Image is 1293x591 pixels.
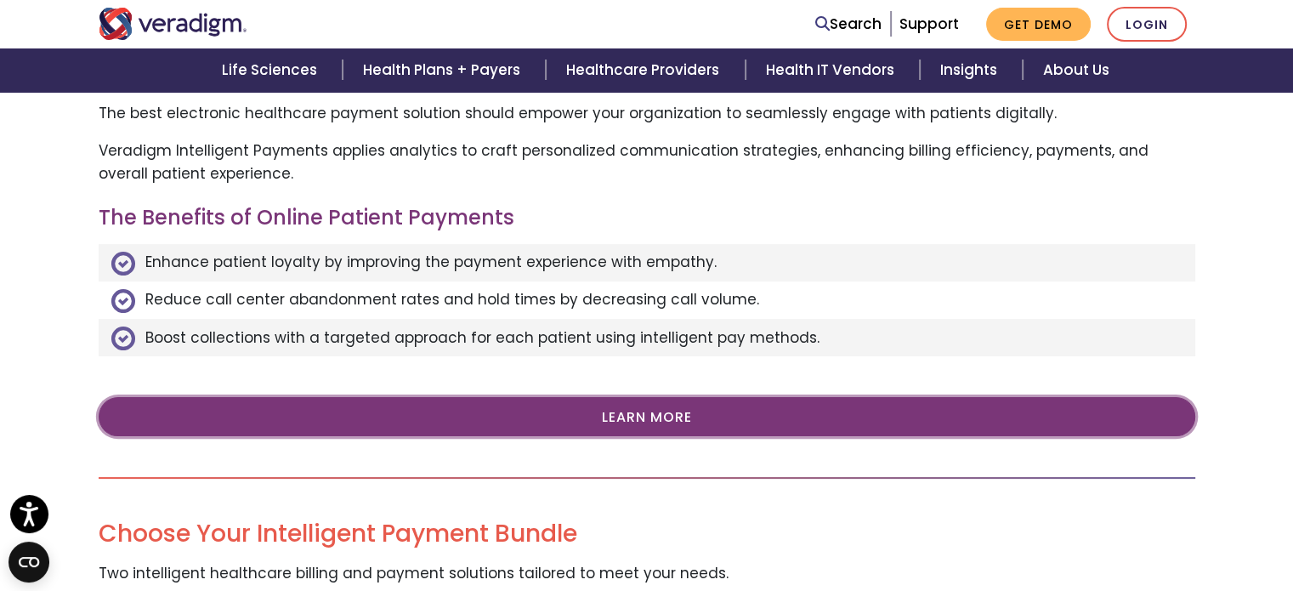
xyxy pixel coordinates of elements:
a: Healthcare Providers [546,48,745,92]
li: Enhance patient loyalty by improving the payment experience with empathy. [99,244,1195,281]
h2: Choose Your Intelligent Payment Bundle [99,520,1195,548]
li: Reduce call center abandonment rates and hold times by decreasing call volume. [99,281,1195,319]
a: Life Sciences [201,48,343,92]
a: Insights [920,48,1023,92]
button: Open CMP widget [9,542,49,582]
img: Veradigm logo [99,8,247,40]
a: Login [1107,7,1187,42]
li: Boost collections with a targeted approach for each patient using intelligent pay methods. [99,319,1195,356]
a: Health Plans + Payers [343,48,546,92]
a: Get Demo [986,8,1091,41]
h3: The Benefits of Online Patient Payments [99,206,1195,230]
p: Two intelligent healthcare billing and payment solutions tailored to meet your needs. [99,562,1195,585]
a: About Us [1023,48,1130,92]
p: The best electronic healthcare payment solution should empower your organization to seamlessly en... [99,102,1195,125]
a: Health IT Vendors [746,48,920,92]
p: Veradigm Intelligent Payments applies analytics to craft personalized communication strategies, e... [99,139,1195,185]
a: Search [815,13,882,36]
iframe: Drift Chat Widget [967,469,1273,571]
a: Learn More [99,397,1195,436]
a: Support [899,14,959,34]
